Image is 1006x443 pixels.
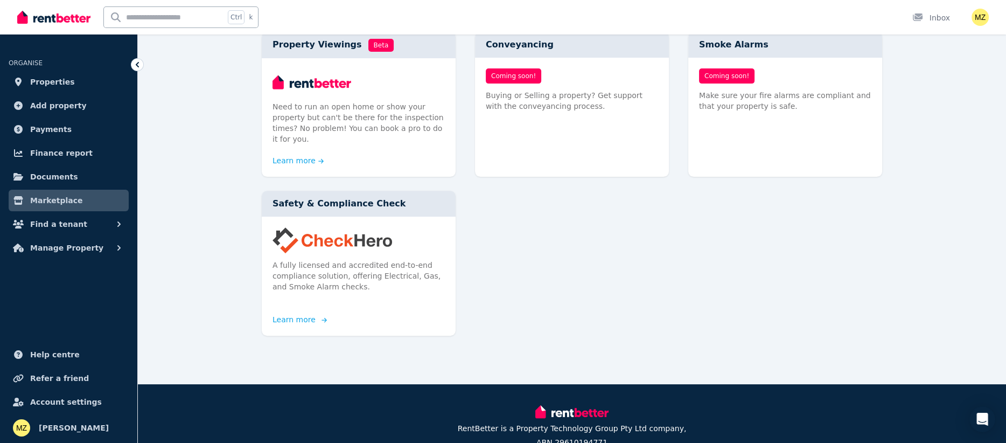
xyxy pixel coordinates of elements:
[368,39,394,52] span: Beta
[273,314,324,325] a: Learn more
[262,32,456,58] div: Property Viewings
[458,423,687,434] p: RentBetter is a Property Technology Group Pty Ltd company,
[30,170,78,183] span: Documents
[30,348,80,361] span: Help centre
[535,404,609,420] img: RentBetter
[30,241,103,254] span: Manage Property
[9,71,129,93] a: Properties
[9,368,129,389] a: Refer a friend
[30,194,82,207] span: Marketplace
[688,32,882,58] div: Smoke Alarms
[9,95,129,116] a: Add property
[9,190,129,211] a: Marketplace
[9,166,129,188] a: Documents
[17,9,90,25] img: RentBetter
[9,391,129,413] a: Account settings
[9,344,129,365] a: Help centre
[9,237,129,259] button: Manage Property
[39,421,109,434] span: [PERSON_NAME]
[9,142,129,164] a: Finance report
[273,101,445,144] p: Need to run an open home or show your property but can't be there for the inspection times? No pr...
[486,90,658,112] p: Buying or Selling a property? Get support with the conveyancing process.
[273,227,445,253] img: Safety & Compliance Check
[972,9,989,26] img: Micky zhu
[30,99,87,112] span: Add property
[249,13,253,22] span: k
[30,396,102,409] span: Account settings
[9,119,129,140] a: Payments
[475,32,669,58] div: Conveyancing
[273,69,445,95] img: Property Viewings
[969,406,995,432] div: Open Intercom Messenger
[30,218,87,231] span: Find a tenant
[9,59,43,67] span: ORGANISE
[262,191,456,217] div: Safety & Compliance Check
[273,260,445,292] p: A fully licensed and accredited end-to-end compliance solution, offering Electrical, Gas, and Smo...
[699,68,754,84] span: Coming soon!
[30,75,75,88] span: Properties
[228,10,244,24] span: Ctrl
[30,123,72,136] span: Payments
[486,68,541,84] span: Coming soon!
[30,147,93,160] span: Finance report
[30,372,89,385] span: Refer a friend
[13,419,30,437] img: Micky zhu
[9,213,129,235] button: Find a tenant
[912,12,950,23] div: Inbox
[699,90,871,112] p: Make sure your fire alarms are compliant and that your property is safe.
[273,155,324,166] a: Learn more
